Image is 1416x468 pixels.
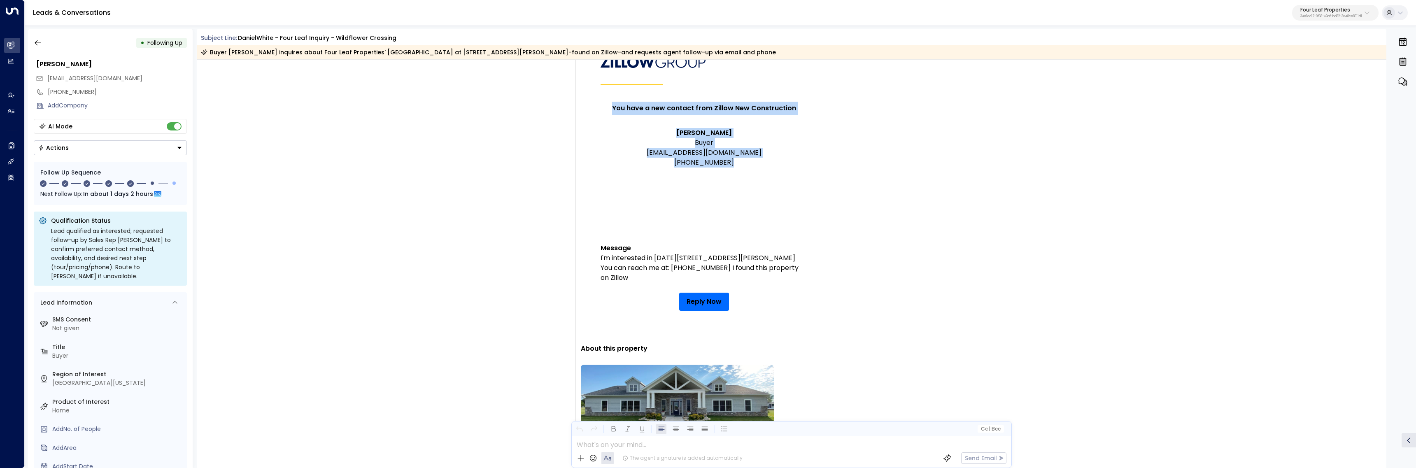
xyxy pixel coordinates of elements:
button: Actions [34,140,187,155]
strong: [PERSON_NAME] [676,128,732,137]
div: Home [52,406,184,415]
div: Button group with a nested menu [34,140,187,155]
div: Not given [52,324,184,333]
div: Buyer [52,352,184,360]
h1: You have a new contact from Zillow New Construction [601,102,808,115]
a: Reply Now [679,293,729,311]
a: Leads & Conversations [33,8,111,17]
span: | [989,426,990,432]
strong: Message [601,243,631,253]
div: Buyer [PERSON_NAME] inquires about Four Leaf Properties' [GEOGRAPHIC_DATA] at [STREET_ADDRESS][PE... [201,48,776,56]
label: Product of Interest [52,398,184,406]
div: Follow Up Sequence [40,168,180,177]
span: Following Up [147,39,182,47]
span: Reply Now [687,298,722,305]
p: Qualification Status [51,217,182,225]
div: AddNo. of People [52,425,184,433]
div: Next Follow Up: [40,189,180,198]
div: [PERSON_NAME] [36,59,187,69]
a: [EMAIL_ADDRESS][DOMAIN_NAME] [647,148,762,158]
button: Undo [574,424,585,434]
span: In about 1 days 2 hours [83,189,153,198]
td: Property photo [581,365,774,447]
div: Lead qualified as interested; requested follow-up by Sales Rep [PERSON_NAME] to confirm preferred... [51,226,182,281]
button: Redo [589,424,599,434]
p: Four Leaf Properties [1300,7,1362,12]
strong: About this property [581,344,647,353]
span: lilwhite458@gmail.com [47,74,142,83]
label: SMS Consent [52,315,184,324]
label: Region of Interest [52,370,184,379]
label: Title [52,343,184,352]
p: Buyer [601,128,808,168]
a: [PHONE_NUMBER] [674,158,734,168]
div: AddArea [52,444,184,452]
div: Actions [38,144,69,151]
span: [EMAIL_ADDRESS][DOMAIN_NAME] [47,74,142,82]
div: • [140,35,144,50]
button: Four Leaf Properties34e1cd17-0f68-49af-bd32-3c48ce8611d1 [1292,5,1379,21]
div: DanielWhite - Four Leaf Inquiry - Wildflower Crossing [238,34,396,42]
img: Zillow Group [601,55,706,68]
div: Lead Information [37,298,92,307]
div: [GEOGRAPHIC_DATA][US_STATE] [52,379,184,387]
div: AddCompany [48,101,187,110]
span: Subject Line: [201,34,237,42]
p: 34e1cd17-0f68-49af-bd32-3c48ce8611d1 [1300,15,1362,18]
span: Cc Bcc [980,426,1000,432]
div: The agent signature is added automatically [622,454,743,462]
button: Cc|Bcc [977,425,1004,433]
p: I'm interested in [DATE][STREET_ADDRESS][PERSON_NAME] You can reach me at: [PHONE_NUMBER] I found... [601,224,808,283]
div: [PHONE_NUMBER] [48,88,187,96]
div: AI Mode [48,122,72,130]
